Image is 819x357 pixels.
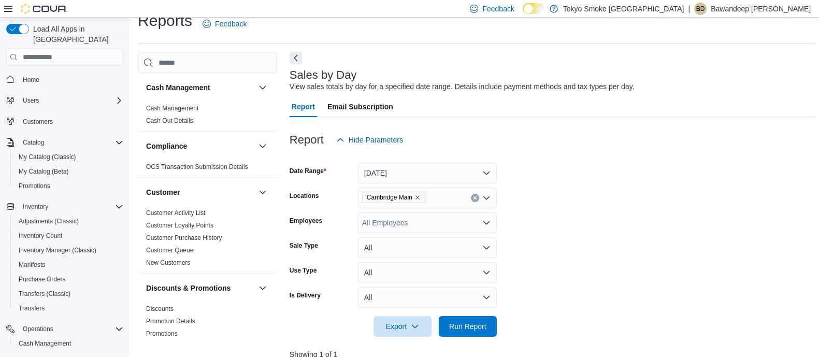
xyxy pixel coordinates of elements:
[380,316,425,337] span: Export
[146,117,193,124] a: Cash Out Details
[362,192,425,203] span: Cambridge Main
[146,105,198,112] a: Cash Management
[146,318,195,325] a: Promotion Details
[146,209,206,217] span: Customer Activity List
[146,247,193,254] a: Customer Queue
[523,3,544,14] input: Dark Mode
[290,266,317,275] label: Use Type
[19,167,69,176] span: My Catalog (Beta)
[10,243,127,258] button: Inventory Manager (Classic)
[15,302,123,315] span: Transfers
[290,217,322,225] label: Employees
[23,96,39,105] span: Users
[15,244,123,256] span: Inventory Manager (Classic)
[327,96,393,117] span: Email Subscription
[19,73,123,85] span: Home
[146,259,190,266] a: New Customers
[290,291,321,299] label: Is Delivery
[146,117,193,125] span: Cash Out Details
[15,244,100,256] a: Inventory Manager (Classic)
[256,81,269,94] button: Cash Management
[146,246,193,254] span: Customer Queue
[2,199,127,214] button: Inventory
[138,161,277,177] div: Compliance
[146,163,248,170] a: OCS Transaction Submission Details
[15,151,123,163] span: My Catalog (Classic)
[15,215,83,227] a: Adjustments (Classic)
[146,141,254,151] button: Compliance
[292,96,315,117] span: Report
[19,153,76,161] span: My Catalog (Classic)
[332,130,407,150] button: Hide Parameters
[23,76,39,84] span: Home
[19,339,71,348] span: Cash Management
[358,237,497,258] button: All
[290,69,357,81] h3: Sales by Day
[10,301,127,316] button: Transfers
[10,214,127,229] button: Adjustments (Classic)
[15,302,49,315] a: Transfers
[2,93,127,108] button: Users
[10,150,127,164] button: My Catalog (Classic)
[2,135,127,150] button: Catalog
[358,287,497,308] button: All
[15,259,49,271] a: Manifests
[10,287,127,301] button: Transfers (Classic)
[15,230,67,242] a: Inventory Count
[19,261,45,269] span: Manifests
[146,221,213,230] span: Customer Loyalty Points
[15,288,123,300] span: Transfers (Classic)
[19,323,123,335] span: Operations
[439,316,497,337] button: Run Report
[15,337,123,350] span: Cash Management
[482,194,491,202] button: Open list of options
[15,180,123,192] span: Promotions
[15,288,75,300] a: Transfers (Classic)
[146,82,210,93] h3: Cash Management
[290,192,319,200] label: Locations
[146,330,178,338] span: Promotions
[23,203,48,211] span: Inventory
[358,163,497,183] button: [DATE]
[19,136,48,149] button: Catalog
[15,180,54,192] a: Promotions
[198,13,251,34] a: Feedback
[15,215,123,227] span: Adjustments (Classic)
[15,273,123,285] span: Purchase Orders
[138,10,192,31] h1: Reports
[146,283,231,293] h3: Discounts & Promotions
[290,134,324,146] h3: Report
[471,194,479,202] button: Clear input
[146,163,248,171] span: OCS Transaction Submission Details
[23,118,53,126] span: Customers
[10,229,127,243] button: Inventory Count
[21,4,67,14] img: Cova
[146,104,198,112] span: Cash Management
[414,194,421,201] button: Remove Cambridge Main from selection in this group
[10,258,127,272] button: Manifests
[694,3,707,15] div: Bawandeep Dhesi
[15,151,80,163] a: My Catalog (Classic)
[146,187,180,197] h3: Customer
[349,135,403,145] span: Hide Parameters
[10,272,127,287] button: Purchase Orders
[15,230,123,242] span: Inventory Count
[146,283,254,293] button: Discounts & Promotions
[146,141,187,151] h3: Compliance
[138,207,277,273] div: Customer
[696,3,705,15] span: BD
[19,304,45,312] span: Transfers
[358,262,497,283] button: All
[19,182,50,190] span: Promotions
[19,323,58,335] button: Operations
[19,94,43,107] button: Users
[256,282,269,294] button: Discounts & Promotions
[15,165,123,178] span: My Catalog (Beta)
[482,219,491,227] button: Open list of options
[10,164,127,179] button: My Catalog (Beta)
[256,186,269,198] button: Customer
[2,72,127,87] button: Home
[373,316,432,337] button: Export
[563,3,684,15] p: Tokyo Smoke [GEOGRAPHIC_DATA]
